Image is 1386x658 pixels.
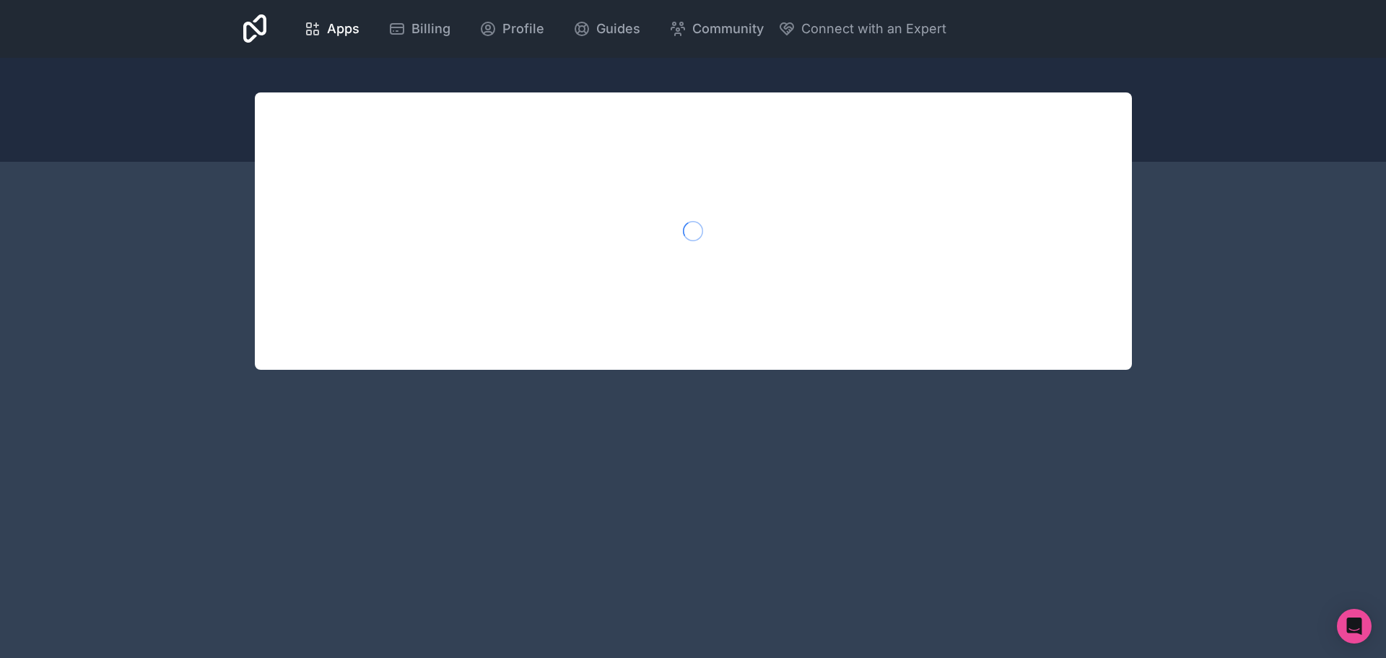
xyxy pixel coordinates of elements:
span: Profile [502,19,544,39]
a: Apps [292,13,371,45]
button: Connect with an Expert [778,19,946,39]
a: Guides [562,13,652,45]
div: Open Intercom Messenger [1337,609,1372,644]
a: Community [658,13,775,45]
span: Billing [411,19,450,39]
span: Guides [596,19,640,39]
a: Billing [377,13,462,45]
span: Apps [327,19,359,39]
span: Community [692,19,764,39]
span: Connect with an Expert [801,19,946,39]
a: Profile [468,13,556,45]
